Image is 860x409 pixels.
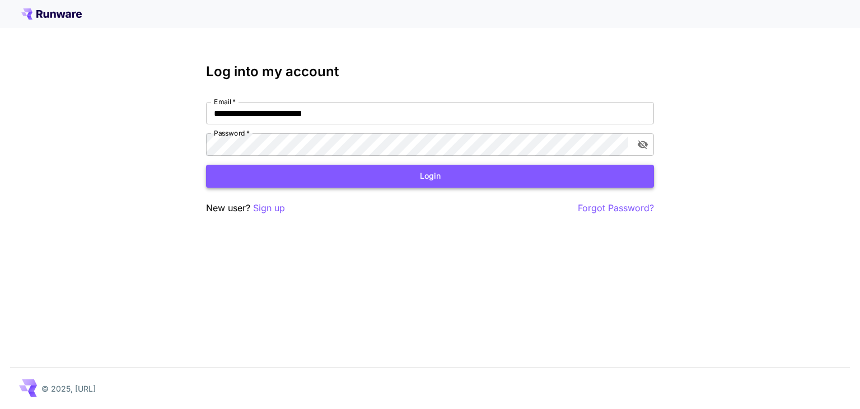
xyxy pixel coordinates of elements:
[633,134,653,155] button: toggle password visibility
[206,201,285,215] p: New user?
[214,128,250,138] label: Password
[253,201,285,215] button: Sign up
[214,97,236,106] label: Email
[206,165,654,188] button: Login
[206,64,654,80] h3: Log into my account
[578,201,654,215] button: Forgot Password?
[41,383,96,394] p: © 2025, [URL]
